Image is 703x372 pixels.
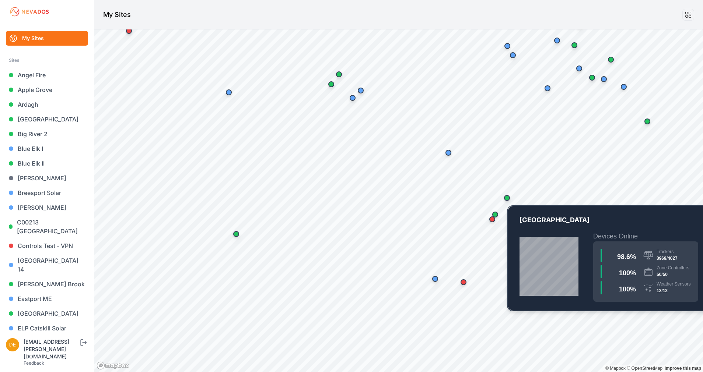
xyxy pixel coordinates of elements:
div: Map marker [353,83,368,98]
canvas: Map [94,29,703,372]
span: 100 % [619,269,636,277]
a: Big River 2 [6,127,88,141]
div: 12/12 [657,287,691,294]
img: devin.martin@nevados.solar [6,338,19,351]
a: Apple Grove [6,82,88,97]
div: Map marker [500,39,515,53]
h2: Devices Online [593,231,698,241]
div: Map marker [324,77,339,92]
div: Map marker [550,33,564,48]
a: Ardagh [6,97,88,112]
div: Map marker [506,48,520,63]
a: Blue Elk II [6,156,88,171]
a: ELP Catskill Solar [6,321,88,336]
div: Map marker [428,272,443,286]
a: Breesport Solar [6,185,88,200]
div: Map marker [488,207,503,222]
a: Mapbox [605,366,626,371]
div: Map marker [122,24,136,38]
a: C00213 [GEOGRAPHIC_DATA] [6,215,88,238]
div: 50/50 [657,271,689,278]
a: Mapbox logo [97,361,129,370]
a: [PERSON_NAME] [6,200,88,215]
div: Map marker [572,61,587,76]
div: Map marker [500,191,514,205]
div: Map marker [567,38,582,53]
div: Map marker [345,91,360,105]
span: 100 % [619,286,636,293]
img: Nevados [9,6,50,18]
a: Eastport ME [6,291,88,306]
div: Map marker [640,114,655,129]
div: Map marker [229,227,244,241]
div: Map marker [597,72,611,86]
p: [GEOGRAPHIC_DATA] [520,215,698,231]
div: Map marker [585,70,599,85]
a: Map feedback [665,366,701,371]
h1: My Sites [103,10,131,20]
div: Map marker [441,145,456,160]
div: [EMAIL_ADDRESS][PERSON_NAME][DOMAIN_NAME] [24,338,79,360]
div: Map marker [540,81,555,96]
a: OpenStreetMap [627,366,662,371]
span: 98.6 % [617,253,636,261]
div: Map marker [604,52,618,67]
a: Angel Fire [6,68,88,82]
div: Sites [9,56,85,65]
div: 3969/4027 [657,255,678,262]
div: Map marker [221,85,236,100]
a: [GEOGRAPHIC_DATA] [6,112,88,127]
div: Map marker [616,79,631,94]
div: Map marker [456,275,471,290]
a: [GEOGRAPHIC_DATA] 14 [6,253,88,277]
a: My Sites [6,31,88,46]
a: Blue Elk I [6,141,88,156]
div: Weather Sensors [657,281,691,287]
a: Controls Test - VPN [6,238,88,253]
a: [PERSON_NAME] [6,171,88,185]
div: Trackers [657,249,678,255]
div: Zone Controllers [657,265,689,271]
a: [PERSON_NAME] Brook [6,277,88,291]
a: Feedback [24,360,44,366]
a: [GEOGRAPHIC_DATA] [6,306,88,321]
div: Map marker [485,212,500,227]
div: Map marker [332,67,346,82]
